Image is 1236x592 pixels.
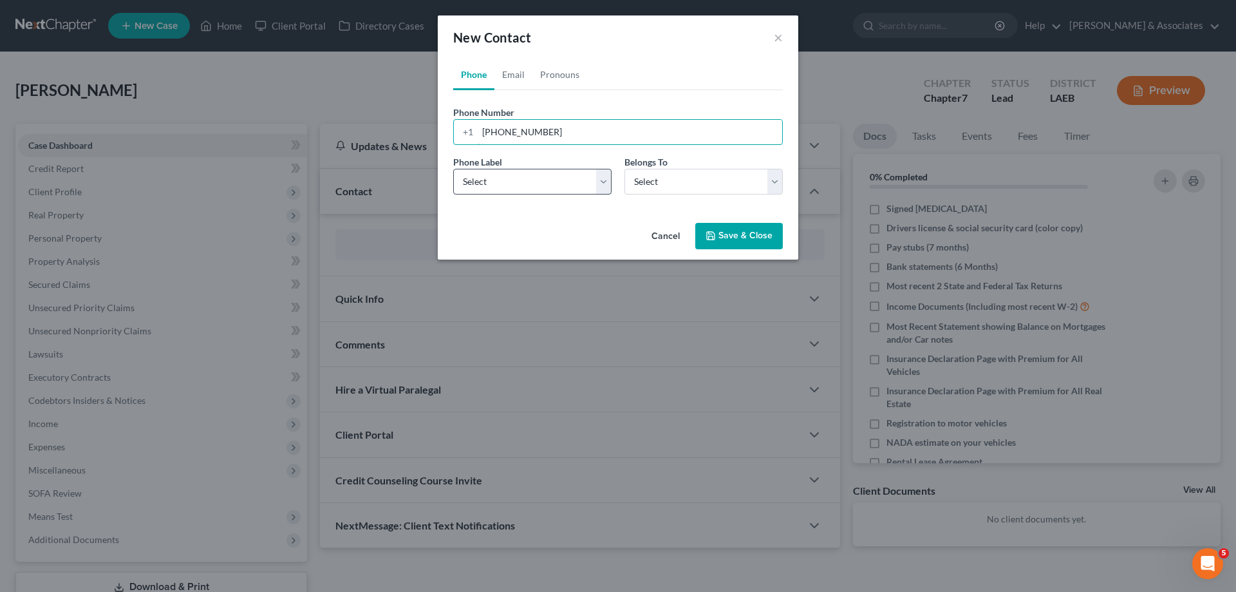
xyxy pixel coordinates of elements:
[453,30,531,45] span: New Contact
[453,107,514,118] span: Phone Number
[454,120,478,144] div: +1
[1219,548,1229,559] span: 5
[624,157,668,167] span: Belongs To
[494,59,532,90] a: Email
[774,30,783,45] button: ×
[453,157,502,167] span: Phone Label
[695,223,783,250] button: Save & Close
[453,59,494,90] a: Phone
[478,120,782,144] input: ###-###-####
[641,224,690,250] button: Cancel
[1192,548,1223,579] iframe: Intercom live chat
[532,59,587,90] a: Pronouns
